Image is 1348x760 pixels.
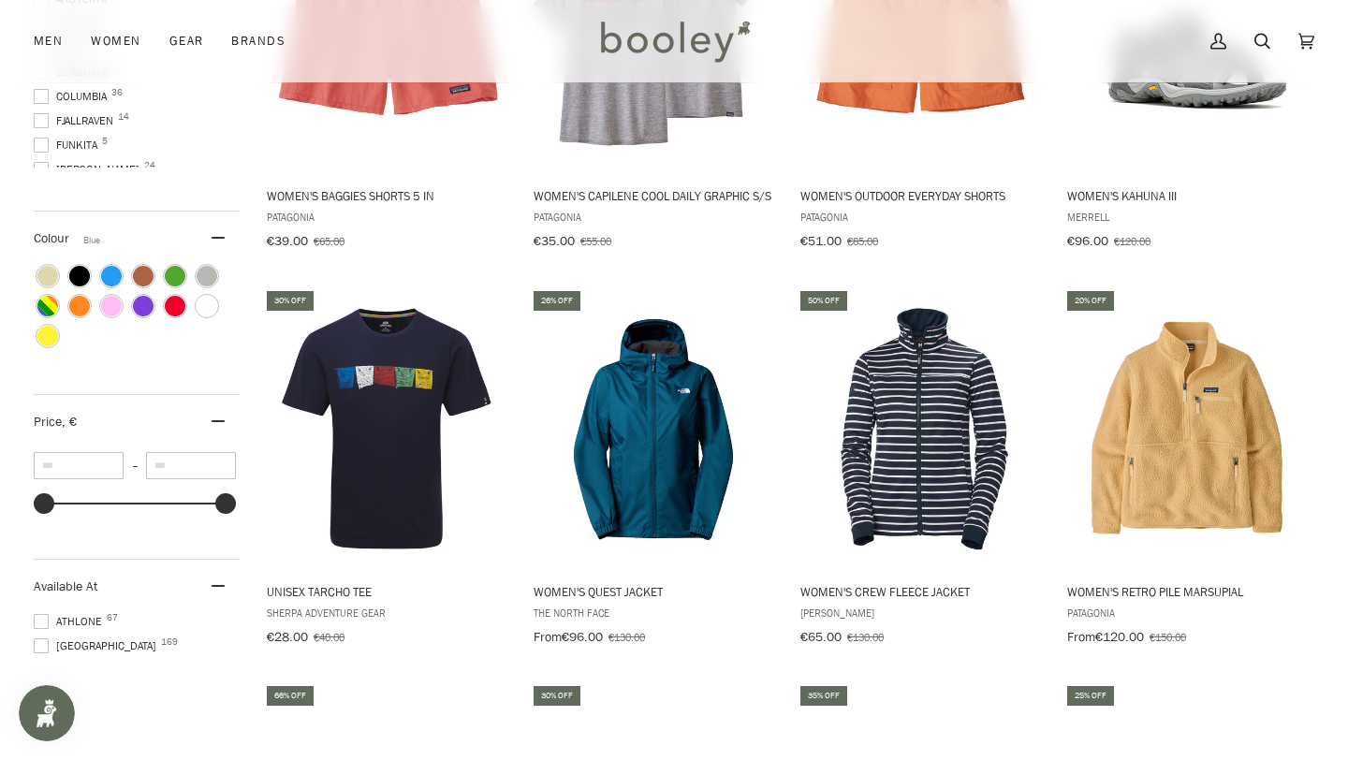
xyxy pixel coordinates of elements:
[34,413,77,431] span: Price
[37,266,58,286] span: Colour: Beige
[534,187,773,204] span: Women's Capilene Cool Daily Graphic S/S
[534,628,562,646] span: From
[165,266,185,286] span: Colour: Green
[608,629,645,645] span: €130.00
[1114,233,1150,249] span: €120.00
[580,233,611,249] span: €55.00
[267,187,506,204] span: Women's Baggies Shorts 5 in
[146,452,236,479] input: Maximum value
[34,137,103,153] span: Funkita
[34,637,162,654] span: [GEOGRAPHIC_DATA]
[144,161,155,170] span: 24
[34,229,100,247] span: Colour
[847,233,878,249] span: €85.00
[264,288,509,651] a: Unisex Tarcho Tee
[267,232,308,250] span: €39.00
[562,628,603,646] span: €96.00
[1150,629,1186,645] span: €150.00
[267,291,314,311] div: 30% off
[102,137,108,146] span: 5
[1067,187,1307,204] span: Women's Kahuna III
[169,32,204,51] span: Gear
[118,112,129,122] span: 14
[1067,686,1114,706] div: 25% off
[267,628,308,646] span: €28.00
[267,605,506,621] span: Sherpa Adventure Gear
[83,234,100,247] span: Blue
[19,685,75,741] iframe: Button to open loyalty program pop-up
[34,613,108,630] span: Athlone
[91,32,140,51] span: Women
[133,266,154,286] span: Colour: Brown
[1095,628,1144,646] span: €120.00
[1067,232,1108,250] span: €96.00
[69,266,90,286] span: Colour: Black
[34,161,145,178] span: [PERSON_NAME]
[534,209,773,225] span: Patagonia
[1064,288,1310,651] a: Women's Retro Pile Marsupial
[267,583,506,600] span: Unisex Tarcho Tee
[1064,306,1310,551] img: Patagonia Women's Retro Pile Marsupial Beeswax Tan - Booley Galway
[124,458,146,474] span: –
[534,583,773,600] span: Women's Quest Jacket
[165,296,185,316] span: Colour: Red
[267,686,314,706] div: 66% off
[231,32,286,51] span: Brands
[197,266,217,286] span: Colour: Grey
[197,296,217,316] span: Colour: White
[800,291,847,311] div: 50% off
[264,306,509,551] img: Sherpa Adventure Gear Men's Tarcho Tee Rathee Blue - Booley Galway
[69,296,90,316] span: Colour: Orange
[800,187,1040,204] span: Women's Outdoor Everyday Shorts
[314,629,344,645] span: €40.00
[1067,291,1114,311] div: 20% off
[1067,583,1307,600] span: Women's Retro Pile Marsupial
[107,613,118,622] span: 67
[534,686,580,706] div: 30% off
[62,413,77,431] span: , €
[534,291,580,311] div: 26% off
[314,233,344,249] span: €65.00
[593,14,756,68] img: Booley
[267,209,506,225] span: Patagonia
[34,32,63,51] span: Men
[847,629,884,645] span: €130.00
[800,686,847,706] div: 35% off
[1067,209,1307,225] span: Merrell
[800,605,1040,621] span: [PERSON_NAME]
[101,266,122,286] span: Colour: Blue
[531,288,776,651] a: Women's Quest Jacket
[534,232,575,250] span: €35.00
[34,577,97,595] span: Available At
[800,583,1040,600] span: Women's Crew Fleece Jacket
[798,306,1043,551] img: Helly Hansen Women's Crew Fleece Jacket Navy Stripe - Booley Galway
[161,637,178,647] span: 169
[37,296,58,316] span: Colour: Multicolour
[34,88,112,105] span: Columbia
[1067,605,1307,621] span: Patagonia
[37,326,58,346] span: Colour: Yellow
[34,452,124,479] input: Minimum value
[800,209,1040,225] span: Patagonia
[1067,628,1095,646] span: From
[101,296,122,316] span: Colour: Pink
[133,296,154,316] span: Colour: Purple
[534,605,773,621] span: The North Face
[798,288,1043,651] a: Women's Crew Fleece Jacket
[800,232,842,250] span: €51.00
[111,88,123,97] span: 36
[800,628,842,646] span: €65.00
[34,112,119,129] span: Fjallraven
